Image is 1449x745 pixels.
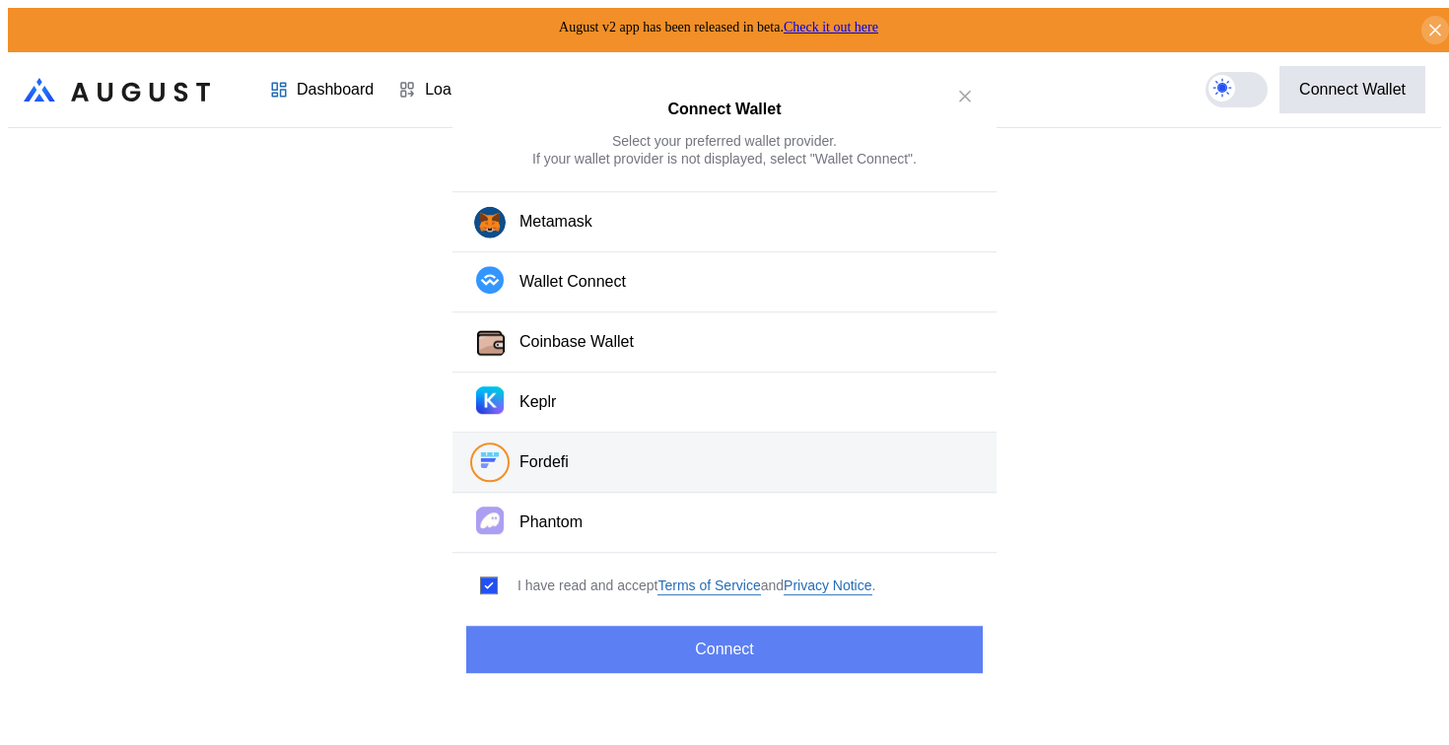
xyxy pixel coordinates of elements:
button: Coinbase WalletCoinbase Wallet [452,312,997,372]
a: Check it out here [784,20,878,34]
button: PhantomPhantom [452,493,997,553]
span: and [761,577,784,595]
img: Phantom [476,507,504,534]
button: Metamask [452,191,997,252]
div: I have read and accept . [517,576,875,595]
div: If your wallet provider is not displayed, select "Wallet Connect". [532,150,917,168]
button: Connect [466,626,983,673]
span: August v2 app has been released in beta. [559,20,878,34]
a: Terms of Service [657,576,760,595]
div: Select your preferred wallet provider. [612,132,837,150]
div: Keplr [519,392,556,413]
button: close modal [949,80,981,111]
div: Dashboard [297,81,374,99]
div: Metamask [519,212,592,233]
a: Privacy Notice [784,576,871,595]
button: KeplrKeplr [452,372,997,433]
button: Wallet Connect [452,252,997,312]
div: Fordefi [519,452,569,473]
div: Connect Wallet [1299,81,1406,99]
div: Wallet Connect [519,272,626,293]
img: Fordefi [476,446,504,474]
button: FordefiFordefi [452,433,997,493]
div: Phantom [519,512,583,533]
img: Coinbase Wallet [474,326,508,360]
h2: Connect Wallet [668,102,782,119]
div: Coinbase Wallet [519,332,634,353]
div: Loan Book [425,81,501,99]
img: Keplr [476,386,504,414]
